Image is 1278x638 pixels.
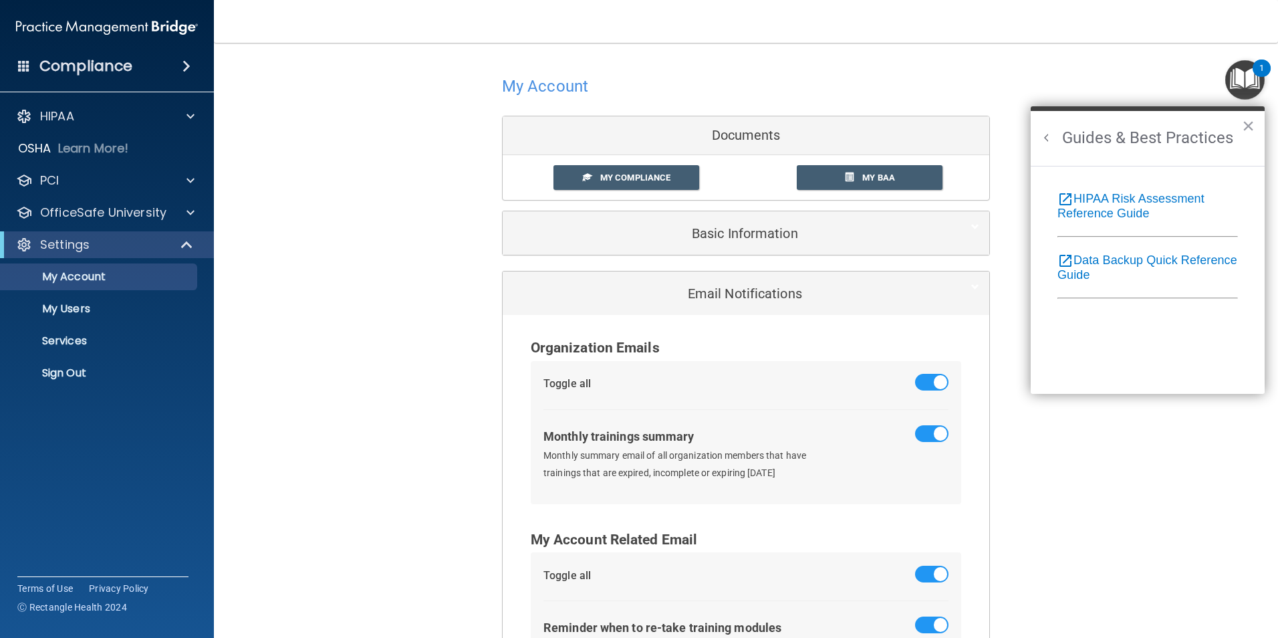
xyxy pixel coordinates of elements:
p: My Users [9,302,191,316]
p: Settings [40,237,90,253]
div: Documents [503,116,989,155]
h5: Email Notifications [513,286,938,301]
p: Sign Out [9,366,191,380]
button: Open Resource Center, 1 new notification [1225,60,1265,100]
span: Ⓒ Rectangle Health 2024 [17,601,127,614]
i: open_in_new [1057,191,1073,207]
a: Terms of Use [17,582,73,595]
span: My Compliance [600,173,670,183]
p: OfficeSafe University [40,205,166,221]
a: OfficeSafe University [16,205,195,221]
button: Back to Resource Center Home [1040,131,1053,144]
a: Email Notifications [513,278,979,308]
p: Services [9,334,191,348]
div: Monthly trainings summary [543,425,694,447]
p: Learn More! [58,140,129,156]
button: Close [1242,115,1255,136]
h2: Guides & Best Practices [1031,111,1265,166]
img: PMB logo [16,14,198,41]
a: PCI [16,173,195,189]
h4: Compliance [39,57,132,76]
p: Monthly summary email of all organization members that have trainings that are expired, incomplet... [543,447,827,482]
p: OSHA [18,140,51,156]
a: HIPAA [16,108,195,124]
a: Privacy Policy [89,582,149,595]
div: My Account Related Email [531,527,962,553]
p: PCI [40,173,59,189]
a: open_in_newHIPAA Risk Assessment Reference Guide [1057,192,1204,220]
div: 1 [1259,68,1264,86]
a: Settings [16,237,194,253]
div: Resource Center [1031,106,1265,394]
span: My BAA [862,173,895,183]
p: HIPAA [40,108,74,124]
h4: My Account [502,78,588,95]
a: Basic Information [513,218,979,248]
p: My Account [9,270,191,284]
a: open_in_newData Backup Quick Reference Guide [1057,253,1237,282]
div: Toggle all [543,566,591,586]
div: Toggle all [543,374,591,394]
i: open_in_new [1057,253,1073,269]
div: Organization Emails [531,335,962,361]
h5: Basic Information [513,226,938,241]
